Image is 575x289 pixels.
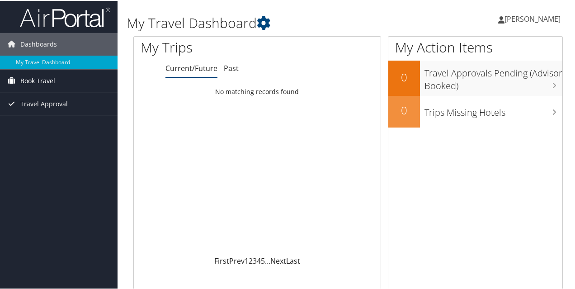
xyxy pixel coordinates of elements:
h1: My Travel Dashboard [127,13,422,32]
a: 2 [249,255,253,265]
a: Past [224,62,239,72]
h3: Trips Missing Hotels [424,101,562,118]
h1: My Trips [141,37,271,56]
a: Current/Future [165,62,217,72]
a: [PERSON_NAME] [498,5,570,32]
a: 0Travel Approvals Pending (Advisor Booked) [388,60,562,95]
a: 5 [261,255,265,265]
a: Next [270,255,286,265]
a: 3 [253,255,257,265]
a: 0Trips Missing Hotels [388,95,562,127]
td: No matching records found [134,83,381,99]
h2: 0 [388,102,420,117]
h2: 0 [388,69,420,84]
a: 1 [245,255,249,265]
a: First [214,255,229,265]
img: airportal-logo.png [20,6,110,27]
h3: Travel Approvals Pending (Advisor Booked) [424,62,562,91]
a: Prev [229,255,245,265]
span: Book Travel [20,69,55,91]
span: Dashboards [20,32,57,55]
span: Travel Approval [20,92,68,114]
a: Last [286,255,300,265]
span: [PERSON_NAME] [504,13,561,23]
span: … [265,255,270,265]
a: 4 [257,255,261,265]
h1: My Action Items [388,37,562,56]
